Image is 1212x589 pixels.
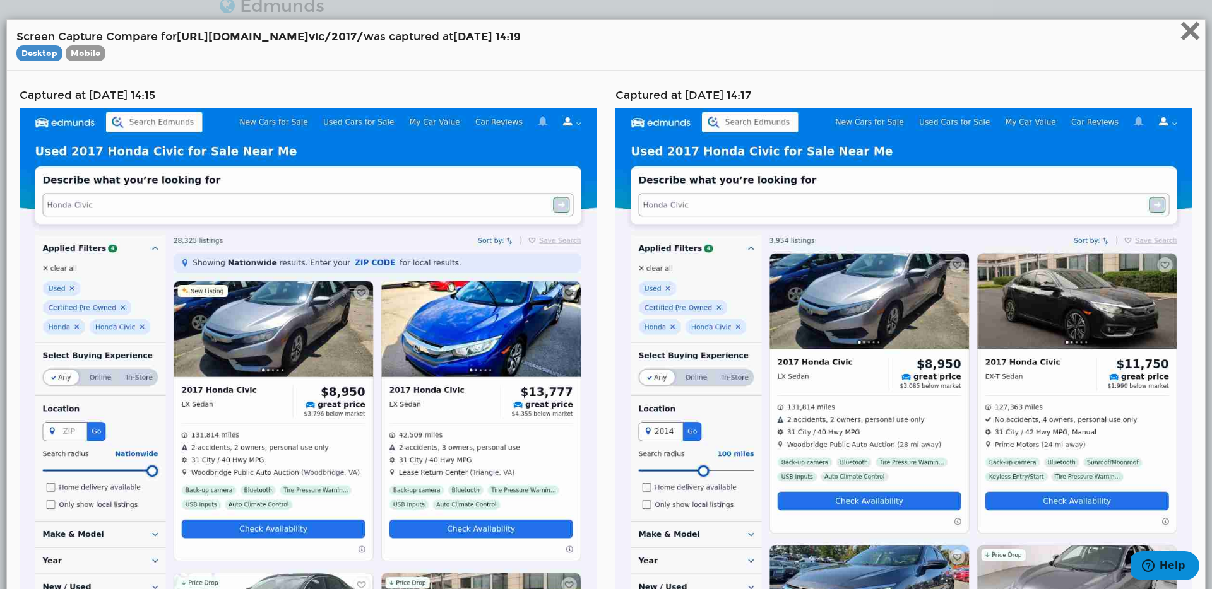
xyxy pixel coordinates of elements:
span: [URL][DOMAIN_NAME] [177,30,309,44]
span: Compare Desktop Screenshots [16,45,62,61]
h4: Captured at [DATE] 14:15 [20,90,597,102]
span: vic/2017/ [309,30,364,44]
span: Compare Mobile Screenshots [66,45,105,61]
iframe: Opens a widget where you can find more information [1131,551,1199,583]
h4: Screen Capture Compare for was captured at [16,29,1196,61]
h4: Captured at [DATE] 14:17 [615,90,1192,102]
strong: [DATE] 14:19 [453,30,521,44]
span: × [1179,9,1201,52]
button: Close [1179,20,1201,45]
